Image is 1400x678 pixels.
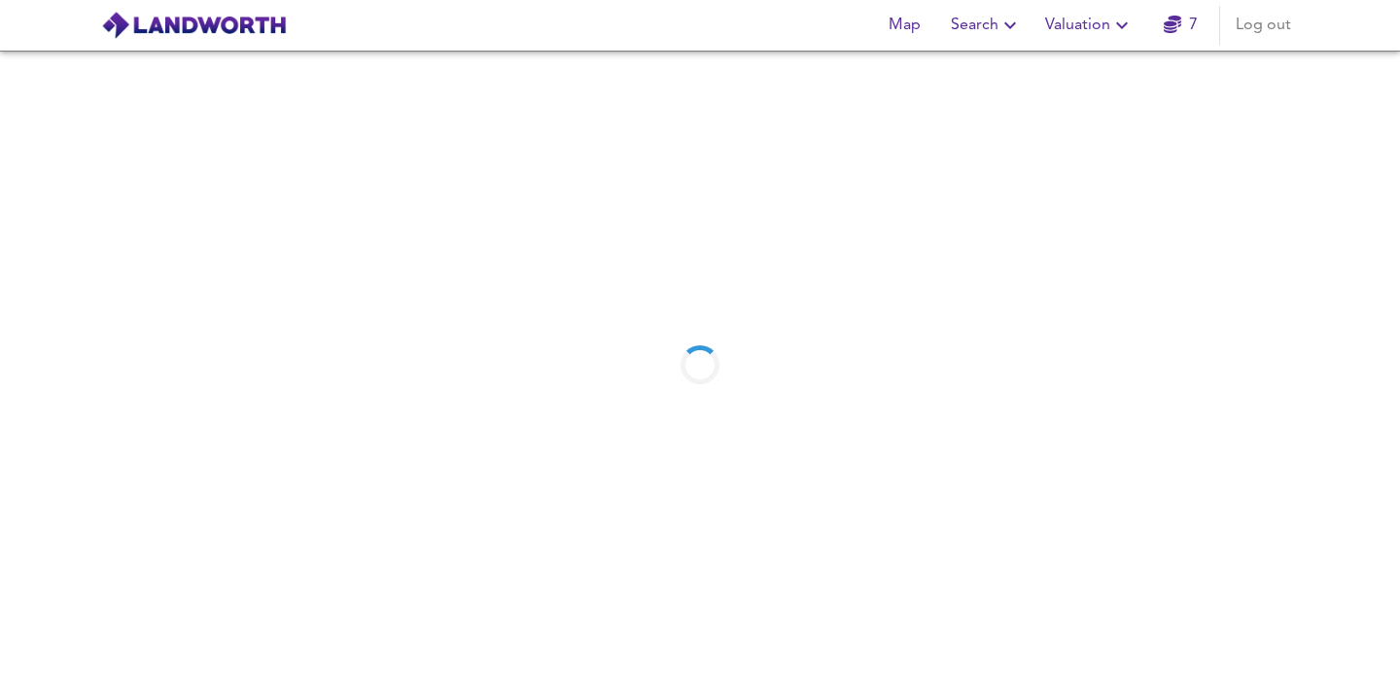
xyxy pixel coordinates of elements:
[1037,6,1141,45] button: Valuation
[1228,6,1299,45] button: Log out
[943,6,1030,45] button: Search
[881,12,927,39] span: Map
[1236,12,1291,39] span: Log out
[873,6,935,45] button: Map
[101,11,287,40] img: logo
[1045,12,1134,39] span: Valuation
[951,12,1022,39] span: Search
[1164,12,1198,39] a: 7
[1149,6,1211,45] button: 7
